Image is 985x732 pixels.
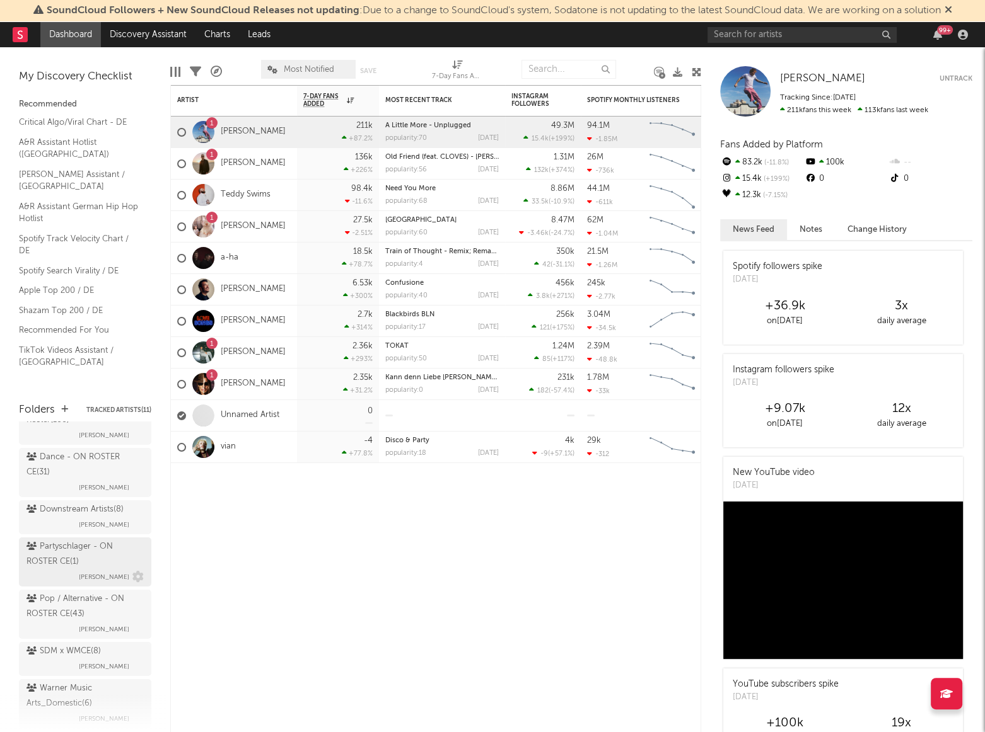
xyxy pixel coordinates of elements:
[720,154,804,171] div: 83.2k
[478,198,499,205] div: [DATE]
[385,217,499,224] div: STREET X STREET
[557,374,574,382] div: 231k
[101,22,195,47] a: Discovery Assistant
[843,314,960,329] div: daily average
[780,106,928,114] span: 113k fans last week
[19,403,55,418] div: Folders
[552,324,573,331] span: +175 %
[534,260,574,268] div: ( )
[587,229,618,237] div: -1.04M
[344,323,373,331] div: +314 %
[79,480,129,495] span: [PERSON_NAME]
[551,135,573,142] span: +199 %
[532,449,574,457] div: ( )
[343,292,373,300] div: +300 %
[26,539,141,569] div: Partyschlager - ON ROSTER CE ( 1 )
[644,306,701,337] svg: Chart title
[385,96,480,104] div: Most Recent Track
[26,644,101,659] div: SDM x WMCE ( 8 )
[644,274,701,306] svg: Chart title
[385,280,424,287] a: Confusione
[19,264,139,278] a: Spotify Search Virality / DE
[385,229,428,236] div: popularity: 60
[843,416,960,432] div: daily average
[587,153,603,161] div: 26M
[342,260,373,268] div: +78.7 %
[385,343,499,350] div: TOKAT
[733,678,839,691] div: YouTube subscribers spike
[537,387,549,394] span: 182
[385,135,427,142] div: popularity: 70
[940,72,972,85] button: Untrack
[587,166,614,174] div: -736k
[19,500,151,534] a: Downstream Artists(8)[PERSON_NAME]
[385,311,434,318] a: Blackbirds BLN
[726,416,843,432] div: on [DATE]
[587,342,610,350] div: 2.39M
[644,432,701,463] svg: Chart title
[19,304,139,317] a: Shazam Top 200 / DE
[368,407,373,415] div: 0
[526,166,574,174] div: ( )
[170,54,180,90] div: Edit Columns
[762,176,790,183] span: +199 %
[79,569,129,585] span: [PERSON_NAME]
[19,283,139,297] a: Apple Top 200 / DE
[587,355,617,363] div: -48.8k
[358,311,373,319] div: 2.7k
[79,622,129,637] span: [PERSON_NAME]
[19,69,151,84] div: My Discovery Checklist
[26,502,124,517] div: Downstream Artists ( 8 )
[356,122,373,130] div: 211k
[720,219,787,240] button: News Feed
[221,221,286,232] a: [PERSON_NAME]
[534,355,574,363] div: ( )
[385,217,457,224] a: [GEOGRAPHIC_DATA]
[556,311,574,319] div: 256k
[726,299,843,314] div: +36.9k
[360,67,376,74] button: Save
[720,187,804,203] div: 12.3k
[540,450,548,457] span: -9
[19,200,139,226] a: A&R Assistant German Hip Hop Hotlist
[780,72,865,85] a: [PERSON_NAME]
[532,135,549,142] span: 15.4k
[554,153,574,161] div: 1.31M
[19,135,139,161] a: A&R Assistant Hotlist ([GEOGRAPHIC_DATA])
[532,323,574,331] div: ( )
[79,428,129,443] span: [PERSON_NAME]
[540,324,550,331] span: 121
[551,122,574,130] div: 49.3M
[355,153,373,161] div: 136k
[221,158,286,169] a: [PERSON_NAME]
[221,284,286,295] a: [PERSON_NAME]
[804,171,888,187] div: 0
[542,261,551,268] span: 42
[527,230,549,237] span: -3.46k
[26,450,141,480] div: Dance - ON ROSTER CE ( 31 )
[221,442,236,452] a: vian
[835,219,919,240] button: Change History
[385,261,423,268] div: popularity: 4
[511,93,556,108] div: Instagram Followers
[478,292,499,299] div: [DATE]
[587,374,609,382] div: 1.78M
[239,22,279,47] a: Leads
[780,106,851,114] span: 211k fans this week
[353,216,373,224] div: 27.5k
[889,154,972,171] div: --
[945,6,952,16] span: Dismiss
[385,437,429,444] a: Disco & Party
[47,6,359,16] span: SoundCloud Followers + New SoundCloud Releases not updating
[587,437,601,445] div: 29k
[19,642,151,676] a: SDM x WMCE(8)[PERSON_NAME]
[552,356,573,363] span: +117 %
[221,410,279,421] a: Unnamed Artist
[385,355,427,362] div: popularity: 50
[342,449,373,457] div: +77.8 %
[353,248,373,256] div: 18.5k
[478,166,499,173] div: [DATE]
[385,154,499,161] div: Old Friend (feat. CLOVES) - KOPPY Remix
[221,127,286,137] a: [PERSON_NAME]
[353,279,373,287] div: 6.53k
